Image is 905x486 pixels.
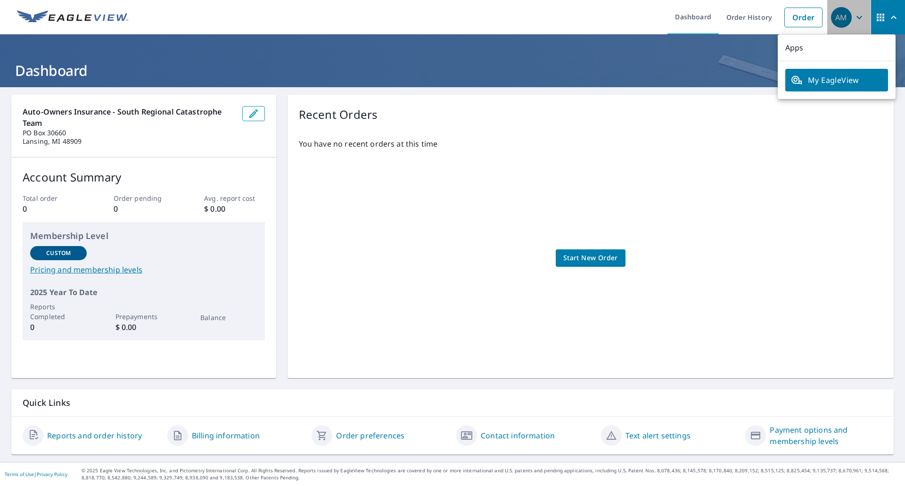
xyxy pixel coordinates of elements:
[23,169,265,186] p: Account Summary
[23,137,235,146] p: Lansing, MI 48909
[114,203,174,214] p: 0
[625,430,691,441] a: Text alert settings
[556,249,625,267] a: Start New Order
[30,287,257,298] p: 2025 Year To Date
[563,252,618,264] span: Start New Order
[23,129,235,137] p: PO Box 30660
[46,249,71,257] p: Custom
[82,467,900,481] p: © 2025 Eagle View Technologies, Inc. and Pictometry International Corp. All Rights Reserved. Repo...
[5,471,67,477] p: |
[791,74,882,86] span: My EagleView
[204,193,264,203] p: Avg. report cost
[30,321,87,333] p: 0
[5,471,34,478] a: Terms of Use
[23,193,83,203] p: Total order
[11,61,894,80] h1: Dashboard
[30,230,257,242] p: Membership Level
[831,7,852,28] div: AM
[299,138,882,149] p: You have no recent orders at this time
[30,302,87,321] p: Reports Completed
[17,10,128,25] img: EV Logo
[784,8,823,27] a: Order
[785,69,888,91] a: My EagleView
[23,397,882,409] p: Quick Links
[30,264,257,275] a: Pricing and membership levels
[37,471,67,478] a: Privacy Policy
[770,424,882,447] a: Payment options and membership levels
[481,430,555,441] a: Contact information
[336,430,404,441] a: Order preferences
[47,430,142,441] a: Reports and order history
[114,193,174,203] p: Order pending
[204,203,264,214] p: $ 0.00
[115,312,172,321] p: Prepayments
[115,321,172,333] p: $ 0.00
[192,430,260,441] a: Billing information
[23,106,235,129] p: Auto-Owners Insurance - South Regional Catastrophe Team
[778,34,896,61] p: Apps
[23,203,83,214] p: 0
[299,106,378,123] p: Recent Orders
[200,313,257,322] p: Balance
